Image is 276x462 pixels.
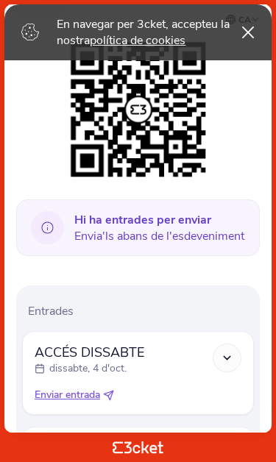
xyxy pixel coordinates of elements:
[35,344,144,361] span: ACCÉS DISSABTE
[74,212,211,228] b: Hi ha entrades per enviar
[63,35,213,185] img: 6c141392bfb7405badf463611524a5fa.png
[74,212,244,244] span: Envia'ls abans de l'esdeveniment
[57,16,230,49] p: En navegar per 3cket, accepteu la nostra
[90,32,185,49] a: política de cookies
[49,361,127,376] p: dissabte, 4 d'oct.
[28,303,254,319] p: Entrades
[35,388,100,402] span: Enviar entrada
